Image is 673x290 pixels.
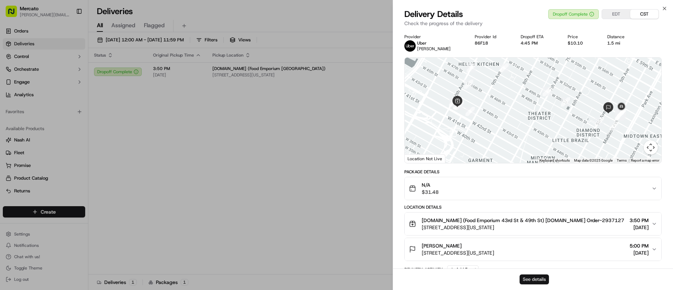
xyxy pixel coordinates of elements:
[406,154,430,163] img: Google
[568,40,596,46] div: $10.10
[7,103,13,109] div: 📗
[475,40,488,46] button: 86F18
[631,158,659,162] a: Report a map error
[4,100,57,112] a: 📗Knowledge Base
[467,63,476,72] div: 7
[422,224,624,231] span: [STREET_ADDRESS][US_STATE]
[404,169,662,175] div: Package Details
[404,20,662,27] p: Check the progress of the delivery
[615,111,624,121] div: 14
[602,10,630,19] button: EDT
[50,120,86,125] a: Powered byPylon
[422,181,439,188] span: N/A
[404,8,463,20] span: Delivery Details
[417,46,451,52] span: [PERSON_NAME]
[18,46,127,53] input: Got a question? Start typing here...
[630,242,649,249] span: 5:00 PM
[464,80,473,89] div: 1
[417,40,451,46] p: Uber
[466,107,475,116] div: 2
[630,249,649,256] span: [DATE]
[60,103,65,109] div: 💻
[24,68,116,75] div: Start new chat
[615,111,625,120] div: 16
[7,7,21,21] img: Nash
[404,34,464,40] div: Provider
[422,249,494,256] span: [STREET_ADDRESS][US_STATE]
[499,63,509,72] div: 8
[644,140,658,155] button: Map camera controls
[630,224,649,231] span: [DATE]
[7,68,20,80] img: 1736555255976-a54dd68f-1ca7-489b-9aae-adbdc363a1c4
[404,267,443,272] div: Delivery Activity
[404,40,416,52] img: uber-new-logo.jpeg
[120,70,129,78] button: Start new chat
[539,158,570,163] button: Keyboard shortcuts
[14,103,54,110] span: Knowledge Base
[422,242,462,249] span: [PERSON_NAME]
[595,117,604,126] div: 11
[422,217,624,224] span: [DOMAIN_NAME] (Food Emporium 43rd St & 49th St) [DOMAIN_NAME] Order-2937127
[574,158,613,162] span: Map data ©2025 Google
[548,9,599,19] button: Dropoff Complete
[70,120,86,125] span: Pylon
[520,274,549,284] button: See details
[447,265,479,274] button: Add Event
[617,109,626,118] div: 18
[406,154,430,163] a: Open this area in Google Maps (opens a new window)
[607,34,638,40] div: Distance
[617,158,627,162] a: Terms (opens in new tab)
[449,98,458,107] div: 6
[405,238,661,261] button: [PERSON_NAME][STREET_ADDRESS][US_STATE]5:00 PM[DATE]
[405,213,661,235] button: [DOMAIN_NAME] (Food Emporium 43rd St & 49th St) [DOMAIN_NAME] Order-2937127[STREET_ADDRESS][US_ST...
[568,34,596,40] div: Price
[404,204,662,210] div: Location Details
[57,100,116,112] a: 💻API Documentation
[630,10,659,19] button: CST
[543,87,552,96] div: 9
[521,34,557,40] div: Dropoff ETA
[7,28,129,40] p: Welcome 👋
[422,188,439,196] span: $31.48
[455,101,464,110] div: 5
[475,34,509,40] div: Provider Id
[561,97,570,106] div: 10
[24,75,89,80] div: We're available if you need us!
[67,103,113,110] span: API Documentation
[521,40,557,46] div: 4:45 PM
[607,40,638,46] div: 1.5 mi
[405,154,445,163] div: Location Not Live
[405,177,661,200] button: N/A$31.48
[609,121,619,130] div: 12
[630,217,649,224] span: 3:50 PM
